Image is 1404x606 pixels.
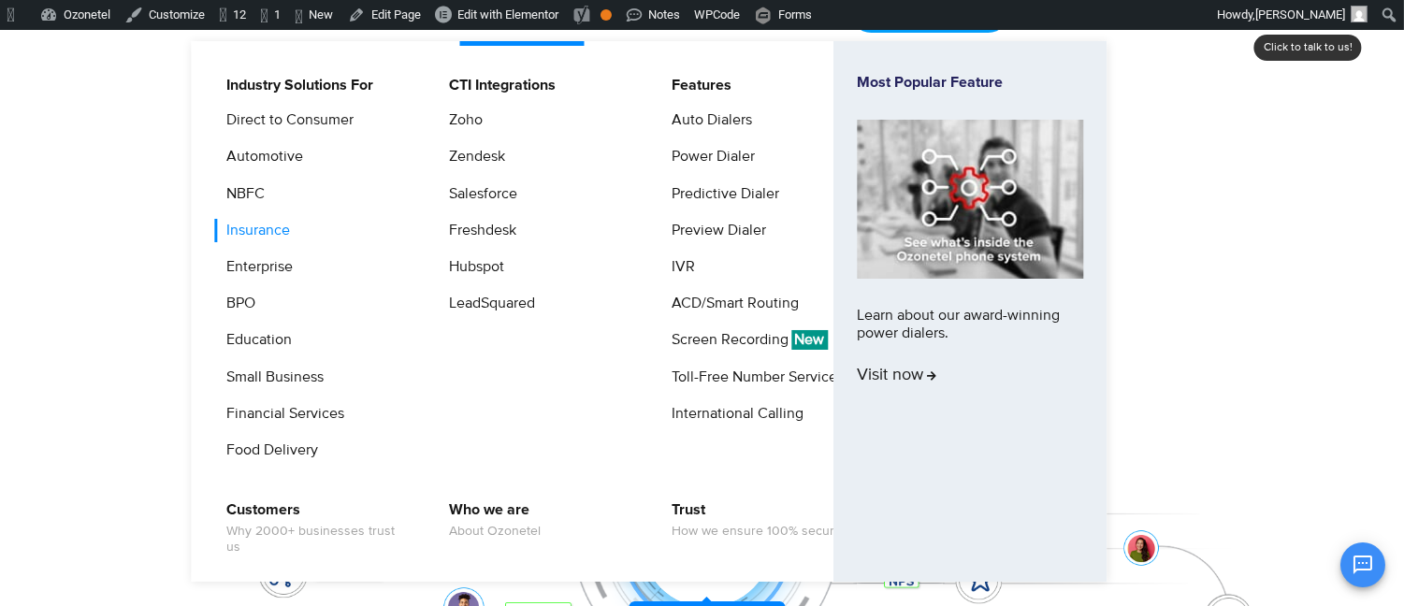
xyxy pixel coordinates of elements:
[437,292,538,315] a: LeadSquared
[214,219,293,242] a: Insurance
[1255,7,1345,22] span: [PERSON_NAME]
[214,402,347,426] a: Financial Services
[214,74,376,97] a: Industry Solutions For
[214,366,326,389] a: Small Business
[660,292,803,315] a: ACD/Smart Routing
[437,255,507,279] a: Hubspot
[437,182,520,206] a: Salesforce
[214,108,356,132] a: Direct to Consumer
[601,9,612,21] div: OK
[214,328,295,352] a: Education
[1340,542,1385,587] button: Open chat
[660,108,756,132] a: Auto Dialers
[437,219,519,242] a: Freshdesk
[214,255,296,279] a: Enterprise
[660,366,847,389] a: Toll-Free Number Services
[660,255,699,279] a: IVR
[437,74,558,97] a: CTI Integrations
[660,145,759,168] a: Power Dialer
[118,159,1287,249] div: Customer Experiences
[457,7,558,22] span: Edit with Elementor
[214,498,413,558] a: CustomersWhy 2000+ businesses trust us
[214,292,258,315] a: BPO
[118,110,1287,170] div: Orchestrate Intelligent
[214,182,268,206] a: NBFC
[214,439,321,462] a: Food Delivery
[660,328,792,352] a: Screen Recording
[673,524,848,540] span: How we ensure 100% security
[118,250,1287,270] div: Turn every conversation into a growth engine for your enterprise.
[660,219,770,242] a: Preview Dialer
[226,524,411,555] span: Why 2000+ businesses trust us
[660,74,735,97] a: Features
[660,182,783,206] a: Predictive Dialer
[858,74,1084,549] a: Most Popular FeatureLearn about our award-winning power dialers.Visit now
[858,366,937,386] span: Visit now
[660,402,807,426] a: International Calling
[449,524,541,540] span: About Ozonetel
[437,108,485,132] a: Zoho
[437,145,508,168] a: Zendesk
[660,498,851,542] a: TrustHow we ensure 100% security
[214,145,306,168] a: Automotive
[858,120,1084,278] img: phone-system-min.jpg
[437,498,543,542] a: Who we areAbout Ozonetel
